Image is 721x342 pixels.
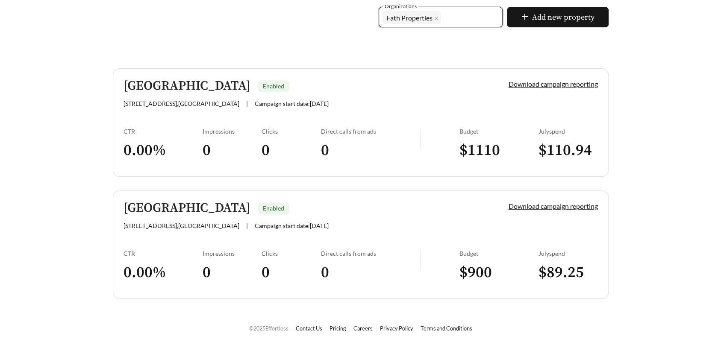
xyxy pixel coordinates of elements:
[539,141,598,160] h3: $ 110.94
[539,250,598,257] div: July spend
[124,263,203,282] h3: 0.00 %
[459,250,539,257] div: Budget
[249,325,288,332] span: © 2025 Effortless
[420,128,421,148] img: line
[124,79,250,93] h5: [GEOGRAPHIC_DATA]
[124,128,203,135] div: CTR
[246,100,248,107] span: |
[246,222,248,229] span: |
[321,128,420,135] div: Direct calls from ads
[459,263,539,282] h3: $ 900
[262,128,321,135] div: Clicks
[521,13,529,22] span: plus
[262,263,321,282] h3: 0
[539,263,598,282] h3: $ 89.25
[321,250,420,257] div: Direct calls from ads
[507,7,609,27] button: plusAdd new property
[263,205,284,212] span: Enabled
[353,325,373,332] a: Careers
[203,263,262,282] h3: 0
[203,141,262,160] h3: 0
[203,250,262,257] div: Impressions
[321,141,420,160] h3: 0
[330,325,346,332] a: Pricing
[124,141,203,160] h3: 0.00 %
[420,250,421,270] img: line
[421,325,472,332] a: Terms and Conditions
[124,222,239,229] span: [STREET_ADDRESS] , [GEOGRAPHIC_DATA]
[296,325,322,332] a: Contact Us
[124,250,203,257] div: CTR
[386,14,433,22] span: Fath Properties
[459,128,539,135] div: Budget
[263,82,284,90] span: Enabled
[113,190,609,299] a: [GEOGRAPHIC_DATA]Enabled[STREET_ADDRESS],[GEOGRAPHIC_DATA]|Campaign start date:[DATE]Download cam...
[459,141,539,160] h3: $ 1110
[380,325,413,332] a: Privacy Policy
[532,12,594,23] span: Add new property
[113,68,609,177] a: [GEOGRAPHIC_DATA]Enabled[STREET_ADDRESS],[GEOGRAPHIC_DATA]|Campaign start date:[DATE]Download cam...
[124,201,250,215] h5: [GEOGRAPHIC_DATA]
[434,16,438,21] span: close
[262,250,321,257] div: Clicks
[509,80,598,88] a: Download campaign reporting
[539,128,598,135] div: July spend
[262,141,321,160] h3: 0
[203,128,262,135] div: Impressions
[255,100,329,107] span: Campaign start date: [DATE]
[509,202,598,210] a: Download campaign reporting
[321,263,420,282] h3: 0
[255,222,329,229] span: Campaign start date: [DATE]
[124,100,239,107] span: [STREET_ADDRESS] , [GEOGRAPHIC_DATA]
